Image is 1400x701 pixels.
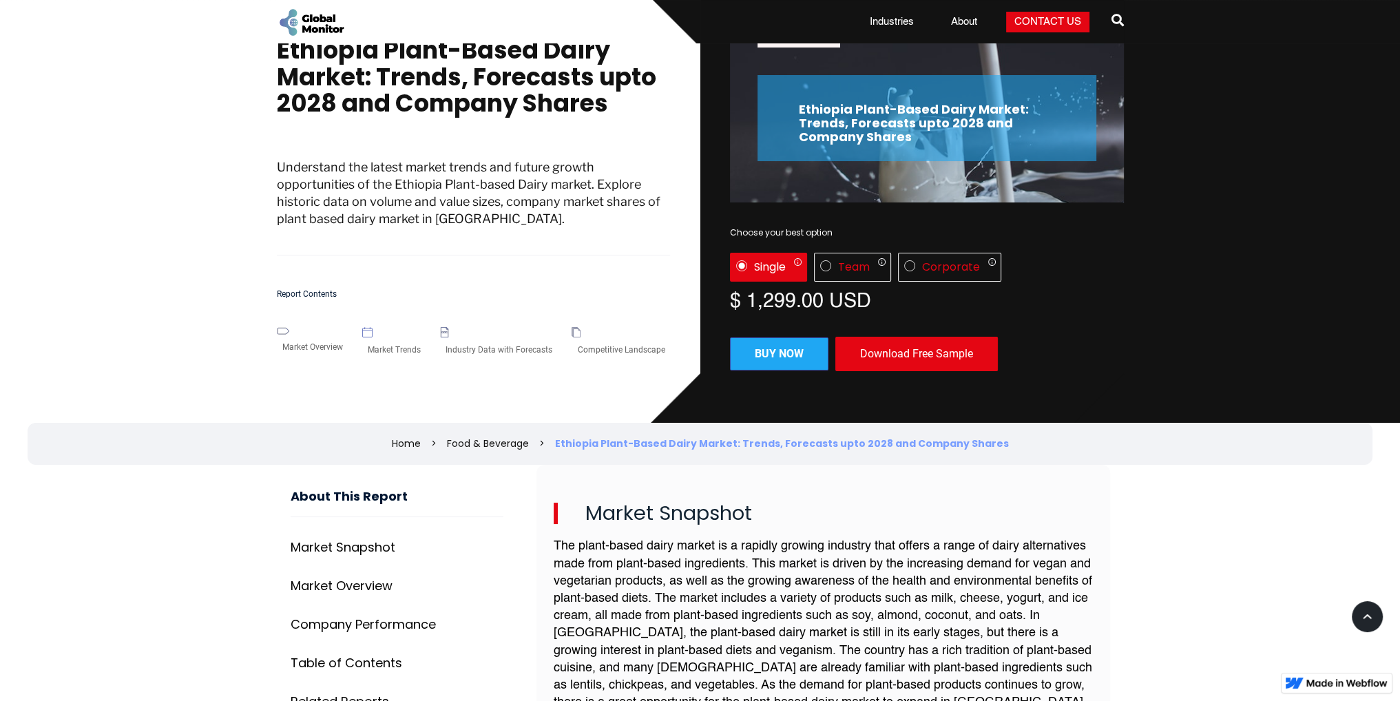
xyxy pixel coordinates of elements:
a: Buy now [730,337,828,370]
h2: Ethiopia Plant-Based Dairy Market: Trends, Forecasts upto 2028 and Company Shares [799,103,1055,143]
div: Table of Contents [291,656,402,670]
h5: Report Contents [277,290,671,299]
div: Ethiopia Plant-Based Dairy Market: Trends, Forecasts upto 2028 and Company Shares [555,437,1009,450]
div: Competitive Landscape [572,337,670,362]
div: Choose your best option [730,226,1124,240]
div: $ 1,299.00 USD [730,289,1124,309]
p: Understand the latest market trends and future growth opportunities of the Ethiopia Plant-based D... [277,158,671,256]
div: Market Overview [291,579,393,593]
h2: Market Snapshot [554,503,1093,525]
a: Contact Us [1006,12,1089,32]
a: Market Overview [291,572,503,600]
a: Company Performance [291,611,503,638]
div: Corporate [922,260,980,274]
div: > [539,437,545,450]
div: Industry Data with Forecasts [440,337,558,362]
div: Team [838,260,870,274]
a: Market Snapshot [291,534,503,561]
a: Food & Beverage [447,437,529,450]
div: > [431,437,437,450]
a:  [1111,8,1124,36]
div: License [730,253,1124,282]
div: Market Overview [277,335,348,359]
a: Table of Contents [291,649,503,677]
div: Market Trends [362,337,426,362]
img: Made in Webflow [1306,679,1388,687]
div: Market Snapshot [291,541,395,554]
a: About [943,15,985,29]
h3: About This Report [291,490,503,518]
h1: Ethiopia Plant-Based Dairy Market: Trends, Forecasts upto 2028 and Company Shares [277,37,671,131]
a: Industries [861,15,922,29]
span:  [1111,10,1124,30]
div: Single [754,260,786,274]
a: home [277,7,346,38]
a: Home [392,437,421,450]
div: Company Performance [291,618,436,631]
div: Download Free Sample [835,337,998,371]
